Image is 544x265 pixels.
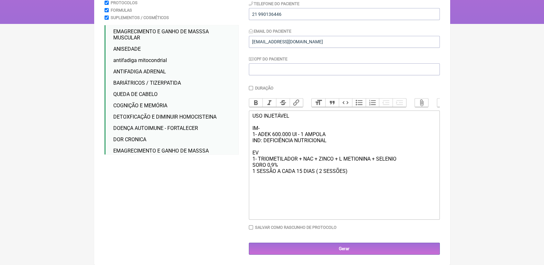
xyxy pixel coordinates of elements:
[290,99,303,107] button: Link
[249,99,263,107] button: Bold
[113,69,166,75] span: ANTIFADIGA ADRENAL
[339,99,352,107] button: Code
[415,99,428,107] button: Attach Files
[113,148,209,160] span: EMAGRECIMENTO E GANHO DE MASSSA MUSCULAR
[249,1,300,6] label: Telefone do Paciente
[113,28,209,41] span: EMAGRECIMENTO E GANHO DE MASSSA MUSCULAR
[393,99,406,107] button: Increase Level
[352,99,366,107] button: Bullets
[113,136,146,143] span: DOR CRONICA
[249,57,288,61] label: CPF do Paciente
[252,168,436,217] div: 1 SESSÃO A CADA 15 DIAS ( 2 SESSÕES)
[113,91,158,97] span: QUEDA DE CABELO
[111,15,169,20] label: Suplementos / Cosméticos
[249,243,440,255] input: Gerar
[113,46,141,52] span: ANISEDADE
[325,99,339,107] button: Quote
[366,99,379,107] button: Numbers
[113,114,216,120] span: DETOXFICAÇÃO E DIMINUIR HOMOCISTEINA
[111,0,138,5] label: Protocolos
[262,99,276,107] button: Italic
[113,57,167,63] span: antifadiga mitocondrial
[113,80,181,86] span: BARIÁTRICOS / TIZERPATIDA
[312,99,325,107] button: Heading
[249,29,292,34] label: Email do Paciente
[252,113,436,168] div: USO INJETÁVEL IM- 1- ADEK 600.000 UI - 1 AMPOLA IND: DEFICIÊNCIA NUTRICIONAL EV 1- TRIOMETILADOR ...
[255,225,337,230] label: Salvar como rascunho de Protocolo
[111,8,132,13] label: Formulas
[113,125,198,131] span: DOENÇA AUTOIMUNE - FORTALECER
[255,86,273,90] label: Duração
[379,99,393,107] button: Decrease Level
[113,102,167,109] span: COGNIÇÃO E MEMÓRIA
[437,99,451,107] button: Undo
[276,99,290,107] button: Strikethrough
